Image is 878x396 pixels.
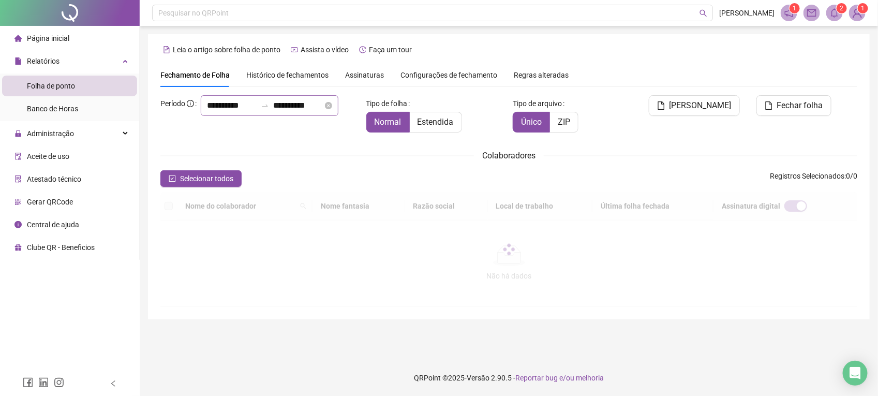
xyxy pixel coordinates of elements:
span: Estendida [418,117,454,127]
span: Fechar folha [777,99,823,112]
span: Administração [27,129,74,138]
span: Configurações de fechamento [400,71,497,79]
span: facebook [23,377,33,388]
button: [PERSON_NAME] [649,95,740,116]
span: Fechamento de Folha [160,71,230,79]
span: Normal [375,117,401,127]
span: Banco de Horas [27,105,78,113]
span: Único [521,117,542,127]
span: Colaboradores [482,151,535,160]
span: [PERSON_NAME] [719,7,775,19]
span: lock [14,130,22,137]
span: Gerar QRCode [27,198,73,206]
span: notification [784,8,794,18]
span: mail [807,8,816,18]
span: bell [830,8,839,18]
button: Selecionar todos [160,170,242,187]
span: qrcode [14,198,22,206]
sup: 1 [790,3,800,13]
span: swap-right [261,101,269,110]
span: info-circle [14,221,22,228]
span: history [359,46,366,53]
span: search [700,9,707,17]
span: check-square [169,175,176,182]
span: Página inicial [27,34,69,42]
span: Período [160,99,185,108]
span: file [657,101,665,110]
footer: QRPoint © 2025 - 2.90.5 - [140,360,878,396]
span: Registros Selecionados [770,172,844,180]
span: left [110,380,117,387]
span: Central de ajuda [27,221,79,229]
span: Tipo de folha [366,98,408,109]
span: ZIP [558,117,570,127]
span: Histórico de fechamentos [246,71,329,79]
span: 1 [861,5,865,12]
span: Faça um tour [369,46,412,54]
span: 1 [793,5,797,12]
span: Regras alteradas [514,71,569,79]
span: Clube QR - Beneficios [27,243,95,252]
span: audit [14,153,22,160]
span: file-text [163,46,170,53]
span: instagram [54,377,64,388]
span: close-circle [325,102,332,109]
sup: 2 [837,3,847,13]
span: home [14,35,22,42]
img: 92721 [850,5,865,21]
span: Atestado técnico [27,175,81,183]
span: Relatórios [27,57,59,65]
span: [PERSON_NAME] [669,99,732,112]
span: linkedin [38,377,49,388]
span: Tipo de arquivo [513,98,562,109]
span: 2 [840,5,844,12]
span: Aceite de uso [27,152,69,160]
span: Assinaturas [345,71,384,79]
span: gift [14,244,22,251]
span: Folha de ponto [27,82,75,90]
span: info-circle [187,100,194,107]
span: : 0 / 0 [770,170,857,187]
span: Selecionar todos [180,173,233,184]
span: file [765,101,773,110]
span: file [14,57,22,65]
sup: Atualize o seu contato no menu Meus Dados [858,3,868,13]
span: Leia o artigo sobre folha de ponto [173,46,280,54]
span: youtube [291,46,298,53]
span: solution [14,175,22,183]
div: Open Intercom Messenger [843,361,868,386]
span: to [261,101,269,110]
span: Versão [467,374,489,382]
span: Reportar bug e/ou melhoria [515,374,604,382]
button: Fechar folha [756,95,831,116]
span: Assista o vídeo [301,46,349,54]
